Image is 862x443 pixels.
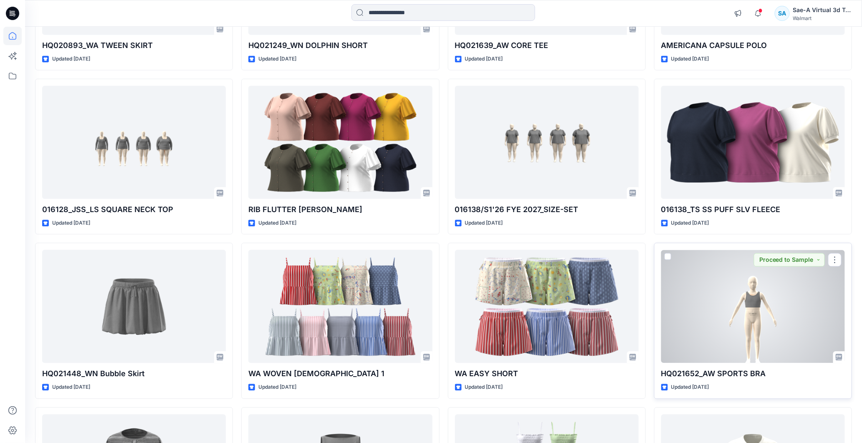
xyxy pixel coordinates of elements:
[248,368,432,380] p: WA WOVEN [DEMOGRAPHIC_DATA] 1
[42,368,226,380] p: HQ021448_WN Bubble Skirt
[455,86,639,199] a: 016138/S1'26 FYE 2027_SIZE-SET
[52,55,90,63] p: Updated [DATE]
[455,40,639,51] p: HQ021639_AW CORE TEE
[465,55,503,63] p: Updated [DATE]
[671,219,709,228] p: Updated [DATE]
[455,250,639,363] a: WA EASY SHORT
[775,6,790,21] div: SA
[661,40,845,51] p: AMERICANA CAPSULE POLO
[258,383,296,392] p: Updated [DATE]
[661,368,845,380] p: HQ021652_AW SPORTS BRA
[258,55,296,63] p: Updated [DATE]
[793,15,852,21] div: Walmart
[52,383,90,392] p: Updated [DATE]
[455,368,639,380] p: WA EASY SHORT
[248,86,432,199] a: RIB FLUTTER HENLEY
[248,40,432,51] p: HQ021249_WN DOLPHIN SHORT
[465,383,503,392] p: Updated [DATE]
[42,40,226,51] p: HQ020893_WA TWEEN SKIRT
[671,383,709,392] p: Updated [DATE]
[465,219,503,228] p: Updated [DATE]
[661,204,845,215] p: 016138_TS SS PUFF SLV FLEECE
[42,204,226,215] p: 016128_JSS_LS SQUARE NECK TOP
[52,219,90,228] p: Updated [DATE]
[661,86,845,199] a: 016138_TS SS PUFF SLV FLEECE
[661,250,845,363] a: HQ021652_AW SPORTS BRA
[793,5,852,15] div: Sae-A Virtual 3d Team
[258,219,296,228] p: Updated [DATE]
[455,204,639,215] p: 016138/S1'26 FYE 2027_SIZE-SET
[42,250,226,363] a: HQ021448_WN Bubble Skirt
[671,55,709,63] p: Updated [DATE]
[248,204,432,215] p: RIB FLUTTER [PERSON_NAME]
[248,250,432,363] a: WA WOVEN CAMI 1
[42,86,226,199] a: 016128_JSS_LS SQUARE NECK TOP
